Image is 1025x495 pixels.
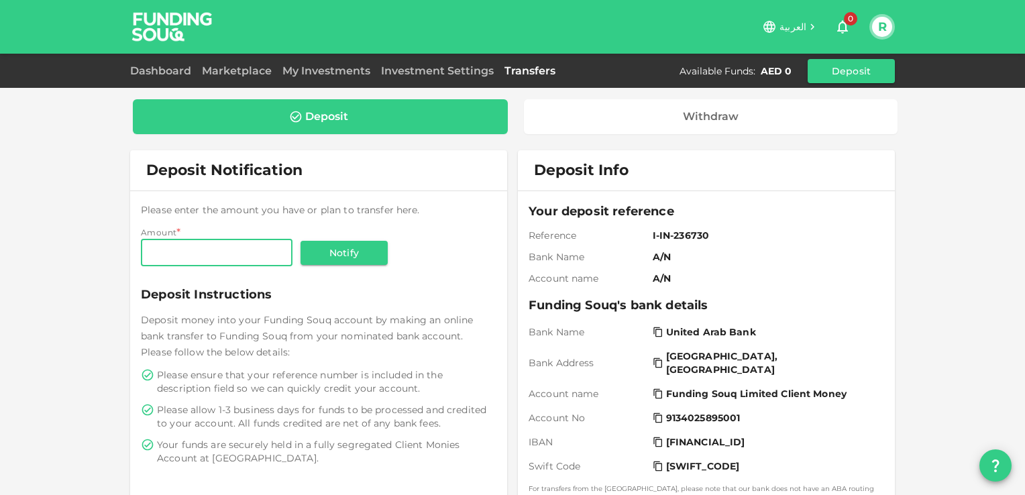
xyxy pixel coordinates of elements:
span: A/N [653,250,879,264]
span: Bank Address [529,356,647,370]
a: Withdraw [524,99,898,134]
a: Deposit [133,99,508,134]
div: AED 0 [761,64,792,78]
span: Swift Code [529,459,647,473]
span: I-IN-236730 [653,229,879,242]
a: Transfers [499,64,561,77]
span: A/N [653,272,879,285]
span: Funding Souq's bank details [529,296,884,315]
a: Dashboard [130,64,197,77]
div: Withdraw [683,110,739,123]
a: My Investments [277,64,376,77]
button: Notify [301,241,388,265]
span: Bank Name [529,250,647,264]
span: 0 [844,12,857,25]
div: Deposit [305,110,348,123]
span: العربية [779,21,806,33]
span: [FINANCIAL_ID] [666,435,745,449]
span: [SWIFT_CODE] [666,459,740,473]
input: amount [141,239,292,266]
span: Account No [529,411,647,425]
span: Funding Souq Limited Client Money [666,387,847,400]
a: Investment Settings [376,64,499,77]
button: Deposit [808,59,895,83]
a: Marketplace [197,64,277,77]
div: Available Funds : [680,64,755,78]
span: United Arab Bank [666,325,756,339]
span: Your deposit reference [529,202,884,221]
span: Account name [529,387,647,400]
span: Your funds are securely held in a fully segregated Client Monies Account at [GEOGRAPHIC_DATA]. [157,438,494,465]
span: Bank Name [529,325,647,339]
button: question [979,449,1012,482]
span: Amount [141,227,176,237]
span: 9134025895001 [666,411,741,425]
span: Deposit Info [534,161,629,180]
span: Please allow 1-3 business days for funds to be processed and credited to your account. All funds ... [157,403,494,430]
button: R [872,17,892,37]
button: 0 [829,13,856,40]
span: Please ensure that your reference number is included in the description field so we can quickly c... [157,368,494,395]
span: IBAN [529,435,647,449]
span: Deposit Instructions [141,285,496,304]
span: Please enter the amount you have or plan to transfer here. [141,204,420,216]
span: Reference [529,229,647,242]
span: Deposit Notification [146,161,303,179]
span: Account name [529,272,647,285]
span: Deposit money into your Funding Souq account by making an online bank transfer to Funding Souq fr... [141,314,473,358]
span: [GEOGRAPHIC_DATA], [GEOGRAPHIC_DATA] [666,349,876,376]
